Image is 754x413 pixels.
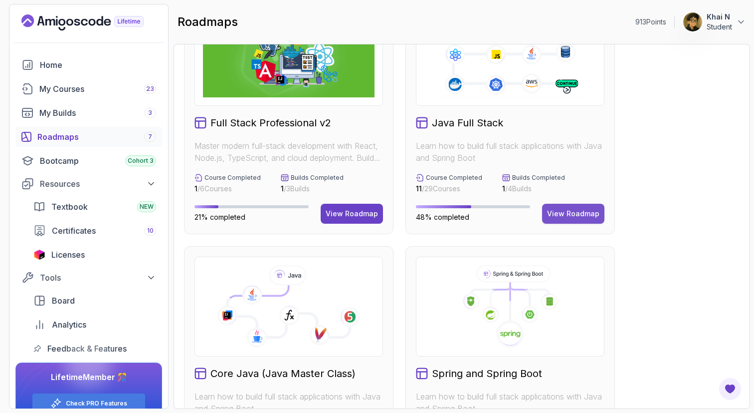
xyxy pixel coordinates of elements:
div: Tools [40,272,156,284]
a: feedback [27,339,162,359]
h2: Core Java (Java Master Class) [210,367,356,381]
div: Roadmaps [37,131,156,143]
span: 1 [194,184,197,193]
span: 21% completed [194,213,245,221]
button: Tools [15,269,162,287]
p: / 4 Builds [502,184,565,194]
span: Textbook [51,201,88,213]
a: home [15,55,162,75]
a: bootcamp [15,151,162,171]
p: / 3 Builds [281,184,344,194]
span: Board [52,295,75,307]
div: My Courses [39,83,156,95]
img: Full Stack Professional v2 [203,14,375,97]
span: 3 [148,109,152,117]
p: Student [707,22,732,32]
a: roadmaps [15,127,162,147]
div: Bootcamp [40,155,156,167]
a: analytics [27,315,162,335]
span: Licenses [51,249,85,261]
a: certificates [27,221,162,241]
span: Feedback & Features [47,343,127,355]
p: / 6 Courses [194,184,261,194]
p: / 29 Courses [416,184,482,194]
p: Khai N [707,12,732,22]
p: Learn how to build full stack applications with Java and Spring Boot [416,140,604,164]
a: Landing page [21,14,167,30]
p: Builds Completed [291,174,344,182]
h2: roadmaps [178,14,238,30]
h2: Full Stack Professional v2 [210,116,331,130]
span: 11 [416,184,422,193]
p: 913 Points [635,17,666,27]
span: 1 [502,184,505,193]
div: My Builds [39,107,156,119]
div: Home [40,59,156,71]
h2: Java Full Stack [432,116,503,130]
p: Builds Completed [512,174,565,182]
span: NEW [140,203,154,211]
div: View Roadmap [326,209,378,219]
button: Resources [15,175,162,193]
span: 7 [148,133,152,141]
span: 10 [147,227,154,235]
p: Course Completed [426,174,482,182]
span: 23 [146,85,154,93]
a: courses [15,79,162,99]
span: Certificates [52,225,96,237]
a: licenses [27,245,162,265]
a: board [27,291,162,311]
span: Cohort 3 [128,157,154,165]
a: builds [15,103,162,123]
span: 48% completed [416,213,469,221]
button: View Roadmap [321,204,383,224]
div: View Roadmap [547,209,599,219]
a: textbook [27,197,162,217]
button: Open Feedback Button [718,377,742,401]
a: Check PRO Features [66,400,127,408]
img: user profile image [683,12,702,31]
span: Analytics [52,319,86,331]
div: Resources [40,178,156,190]
h2: Spring and Spring Boot [432,367,542,381]
button: user profile imageKhai NStudent [683,12,746,32]
img: jetbrains icon [33,250,45,260]
p: Course Completed [204,174,261,182]
button: View Roadmap [542,204,604,224]
span: 1 [281,184,284,193]
p: Master modern full-stack development with React, Node.js, TypeScript, and cloud deployment. Build... [194,140,383,164]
